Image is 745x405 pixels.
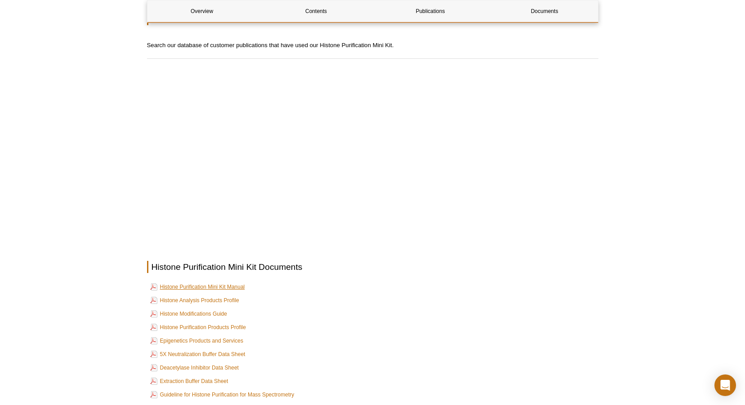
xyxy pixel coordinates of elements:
a: Histone Purification Mini Kit Manual [150,282,245,292]
a: 5X Neutralization Buffer Data Sheet [150,349,245,360]
a: Documents [490,0,599,22]
a: Contents [262,0,371,22]
p: Search our database of customer publications that have used our Histone Purification Mini Kit. [147,41,598,50]
h2: Histone Purification Mini Kit Documents [147,261,598,273]
a: Histone Analysis Products Profile [150,295,239,306]
a: Overview [147,0,257,22]
a: Guideline for Histone Purification for Mass Spectrometry [150,389,294,400]
a: Extraction Buffer Data Sheet [150,376,228,387]
a: Epigenetics Products and Services [150,335,243,346]
a: Publications [376,0,485,22]
a: Histone Modifications Guide [150,308,227,319]
div: Open Intercom Messenger [714,374,736,396]
a: Deacetylase Inhibitor Data Sheet [150,362,239,373]
a: Histone Purification Products Profile [150,322,246,333]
